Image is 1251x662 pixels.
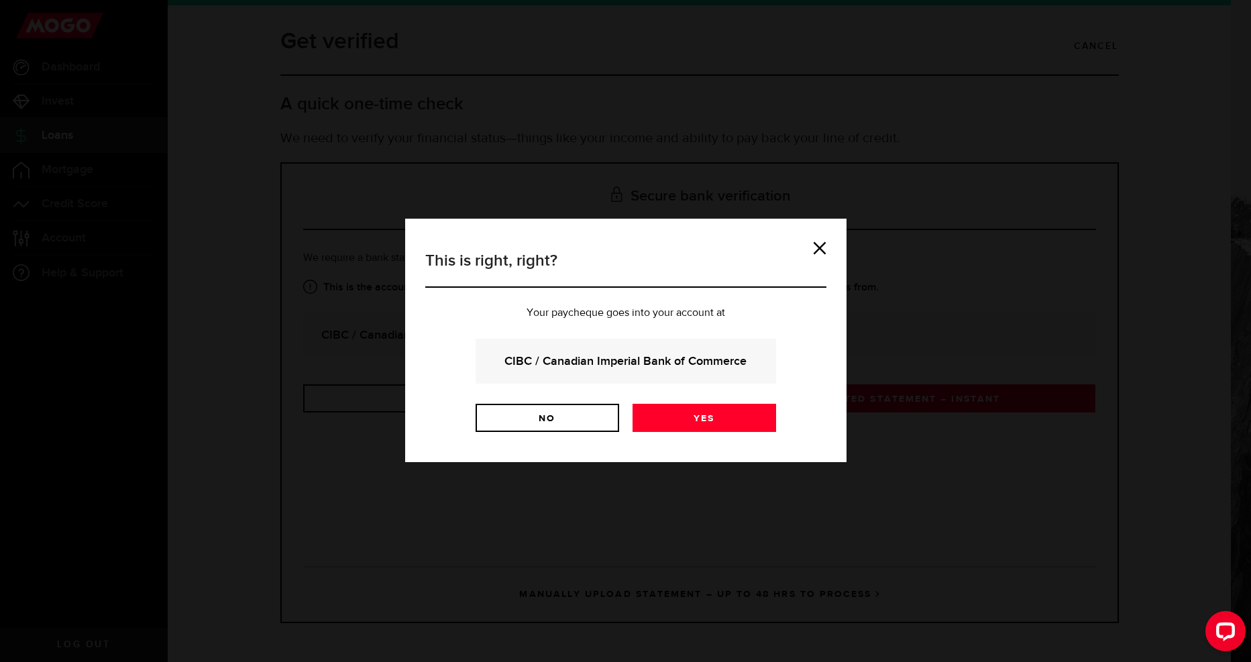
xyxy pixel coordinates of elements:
[1195,606,1251,662] iframe: LiveChat chat widget
[425,249,826,288] h3: This is right, right?
[494,352,758,370] strong: CIBC / Canadian Imperial Bank of Commerce
[633,404,776,432] a: Yes
[476,404,619,432] a: No
[425,308,826,319] p: Your paycheque goes into your account at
